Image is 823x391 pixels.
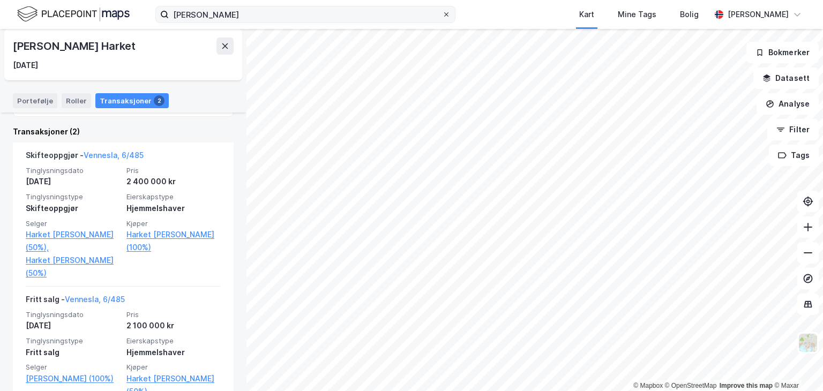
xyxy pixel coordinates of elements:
[126,319,221,332] div: 2 100 000 kr
[753,67,819,89] button: Datasett
[26,363,120,372] span: Selger
[13,59,38,72] div: [DATE]
[126,346,221,359] div: Hjemmelshaver
[26,310,120,319] span: Tinglysningsdato
[798,333,818,353] img: Z
[13,125,234,138] div: Transaksjoner (2)
[26,293,125,310] div: Fritt salg -
[757,93,819,115] button: Analyse
[633,382,663,389] a: Mapbox
[665,382,717,389] a: OpenStreetMap
[579,8,594,21] div: Kart
[26,219,120,228] span: Selger
[126,310,221,319] span: Pris
[126,192,221,201] span: Eierskapstype
[126,336,221,345] span: Eierskapstype
[84,151,144,160] a: Vennesla, 6/485
[26,202,120,215] div: Skifteoppgjør
[618,8,656,21] div: Mine Tags
[62,93,91,108] div: Roller
[769,340,823,391] iframe: Chat Widget
[26,228,120,254] a: Harket [PERSON_NAME] (50%),
[769,145,819,166] button: Tags
[680,8,699,21] div: Bolig
[26,346,120,359] div: Fritt salg
[126,175,221,188] div: 2 400 000 kr
[169,6,442,22] input: Søk på adresse, matrikkel, gårdeiere, leietakere eller personer
[126,363,221,372] span: Kjøper
[126,228,221,254] a: Harket [PERSON_NAME] (100%)
[126,219,221,228] span: Kjøper
[26,372,120,385] a: [PERSON_NAME] (100%)
[126,202,221,215] div: Hjemmelshaver
[769,340,823,391] div: Kontrollprogram for chat
[26,149,144,166] div: Skifteoppgjør -
[26,336,120,345] span: Tinglysningstype
[13,37,138,55] div: [PERSON_NAME] Harket
[13,93,57,108] div: Portefølje
[126,166,221,175] span: Pris
[746,42,819,63] button: Bokmerker
[26,175,120,188] div: [DATE]
[720,382,773,389] a: Improve this map
[26,254,120,280] a: Harket [PERSON_NAME] (50%)
[26,166,120,175] span: Tinglysningsdato
[154,95,164,106] div: 2
[65,295,125,304] a: Vennesla, 6/485
[95,93,169,108] div: Transaksjoner
[17,5,130,24] img: logo.f888ab2527a4732fd821a326f86c7f29.svg
[26,192,120,201] span: Tinglysningstype
[26,319,120,332] div: [DATE]
[767,119,819,140] button: Filter
[728,8,789,21] div: [PERSON_NAME]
